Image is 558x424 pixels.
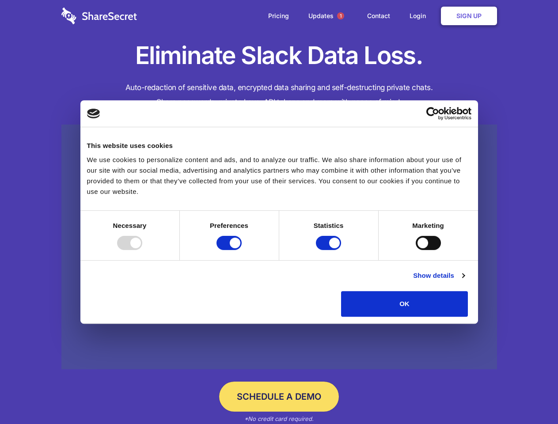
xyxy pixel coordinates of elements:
a: Pricing [259,2,298,30]
a: Wistia video thumbnail [61,125,497,370]
strong: Necessary [113,222,147,229]
div: This website uses cookies [87,140,471,151]
a: Login [401,2,439,30]
strong: Preferences [210,222,248,229]
h1: Eliminate Slack Data Loss. [61,40,497,72]
img: logo-wordmark-white-trans-d4663122ce5f474addd5e946df7df03e33cb6a1c49d2221995e7729f52c070b2.svg [61,8,137,24]
img: logo [87,109,100,118]
a: Contact [358,2,399,30]
div: We use cookies to personalize content and ads, and to analyze our traffic. We also share informat... [87,155,471,197]
a: Usercentrics Cookiebot - opens in a new window [394,107,471,120]
strong: Marketing [412,222,444,229]
button: OK [341,291,468,317]
a: Show details [413,270,464,281]
a: Sign Up [441,7,497,25]
em: *No credit card required. [244,415,314,422]
span: 1 [337,12,344,19]
a: Schedule a Demo [219,382,339,412]
strong: Statistics [314,222,344,229]
h4: Auto-redaction of sensitive data, encrypted data sharing and self-destructing private chats. Shar... [61,80,497,110]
